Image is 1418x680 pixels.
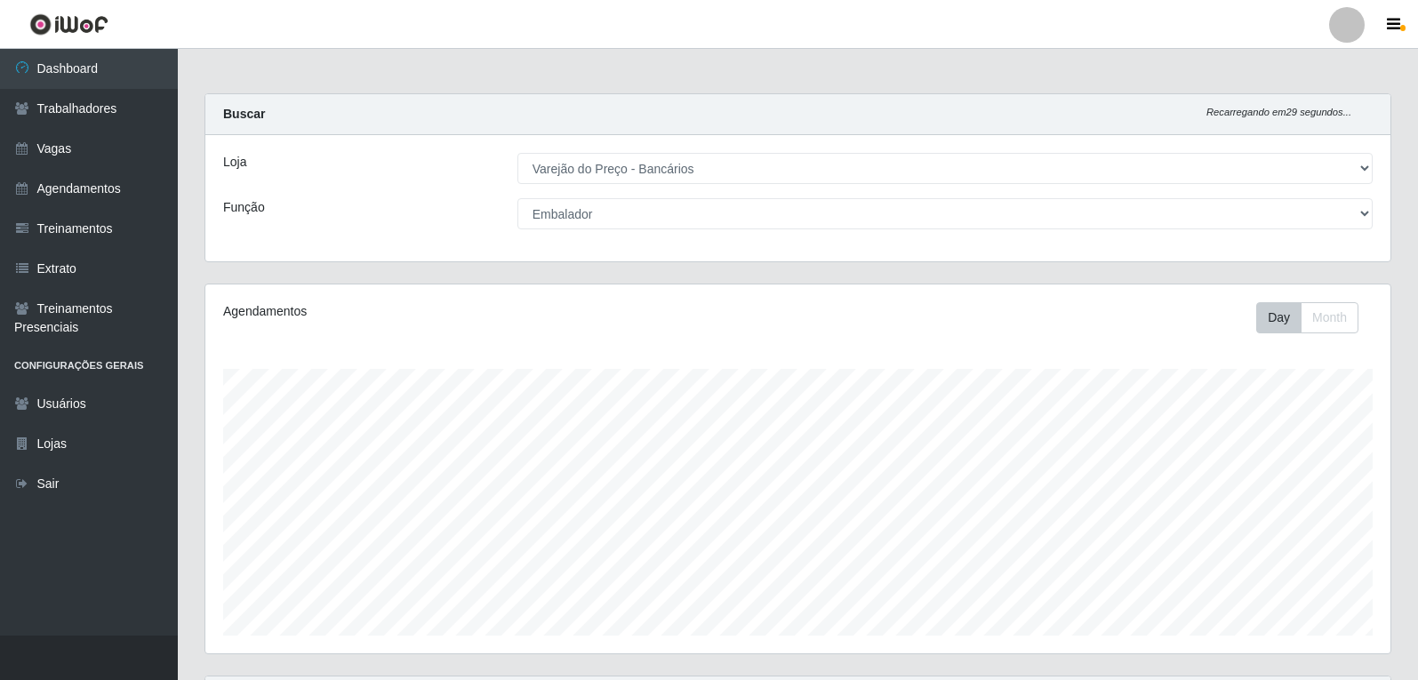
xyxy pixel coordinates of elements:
[1256,302,1373,333] div: Toolbar with button groups
[223,302,686,321] div: Agendamentos
[223,107,265,121] strong: Buscar
[1206,107,1351,117] i: Recarregando em 29 segundos...
[223,198,265,217] label: Função
[1256,302,1358,333] div: First group
[1256,302,1302,333] button: Day
[1301,302,1358,333] button: Month
[29,13,108,36] img: CoreUI Logo
[223,153,246,172] label: Loja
